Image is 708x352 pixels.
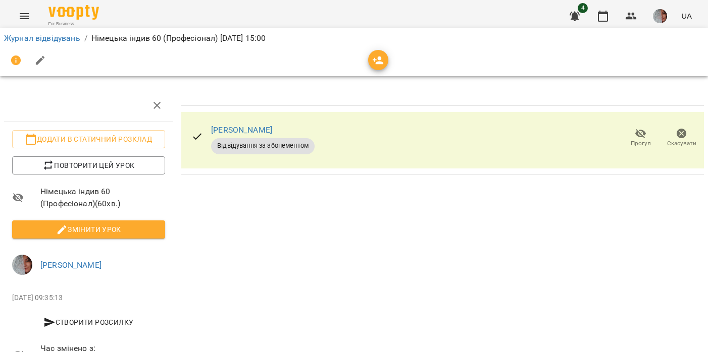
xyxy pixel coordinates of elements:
span: For Business [48,21,99,27]
button: Прогул [620,124,661,152]
span: UA [681,11,692,21]
a: [PERSON_NAME] [211,125,272,135]
a: Журнал відвідувань [4,33,80,43]
button: Повторити цей урок [12,156,165,174]
img: 00e56ec9b043b19adf0666da6a3b5eb7.jpeg [12,255,32,275]
span: 4 [578,3,588,13]
img: 00e56ec9b043b19adf0666da6a3b5eb7.jpeg [653,9,667,23]
span: Повторити цей урок [20,159,157,171]
button: Menu [12,4,36,28]
span: Відвідування за абонементом [211,141,315,150]
nav: breadcrumb [4,32,704,44]
button: UA [677,7,696,25]
span: Прогул [631,139,651,148]
span: Додати в статичний розклад [20,133,157,145]
span: Створити розсилку [16,316,161,328]
button: Змінити урок [12,220,165,239]
li: / [84,32,87,44]
button: Скасувати [661,124,702,152]
img: Voopty Logo [48,5,99,20]
p: Німецька індив 60 (Професіонал) [DATE] 15:00 [91,32,266,44]
a: [PERSON_NAME] [40,260,102,270]
p: [DATE] 09:35:13 [12,293,165,303]
button: Додати в статичний розклад [12,130,165,148]
span: Скасувати [667,139,696,148]
button: Створити розсилку [12,313,165,331]
span: Німецька індив 60 (Професіонал) ( 60 хв. ) [40,186,165,209]
span: Змінити урок [20,223,157,236]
